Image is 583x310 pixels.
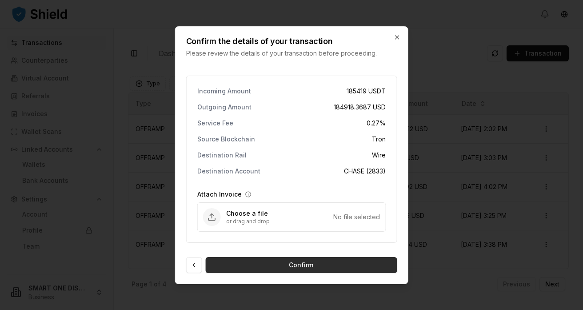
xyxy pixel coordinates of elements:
[334,103,386,112] span: 184918.3687 USD
[372,135,386,144] span: Tron
[197,104,252,110] p: Outgoing Amount
[197,120,233,126] p: Service Fee
[197,190,242,199] label: Attach Invoice
[197,88,251,94] p: Incoming Amount
[197,136,255,142] p: Source Blockchain
[186,49,379,58] p: Please review the details of your transaction before proceeding.
[333,213,380,221] div: No file selected
[372,151,386,160] span: Wire
[206,257,397,273] button: Confirm
[347,87,386,96] span: 185419 USDT
[344,167,386,176] span: CHASE (2833)
[197,168,260,174] p: Destination Account
[197,202,386,232] div: Upload Attach Invoice
[226,218,334,225] p: or drag and drop
[197,152,247,158] p: Destination Rail
[186,37,379,45] h2: Confirm the details of your transaction
[226,209,334,218] p: Choose a file
[367,119,386,128] span: 0.27 %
